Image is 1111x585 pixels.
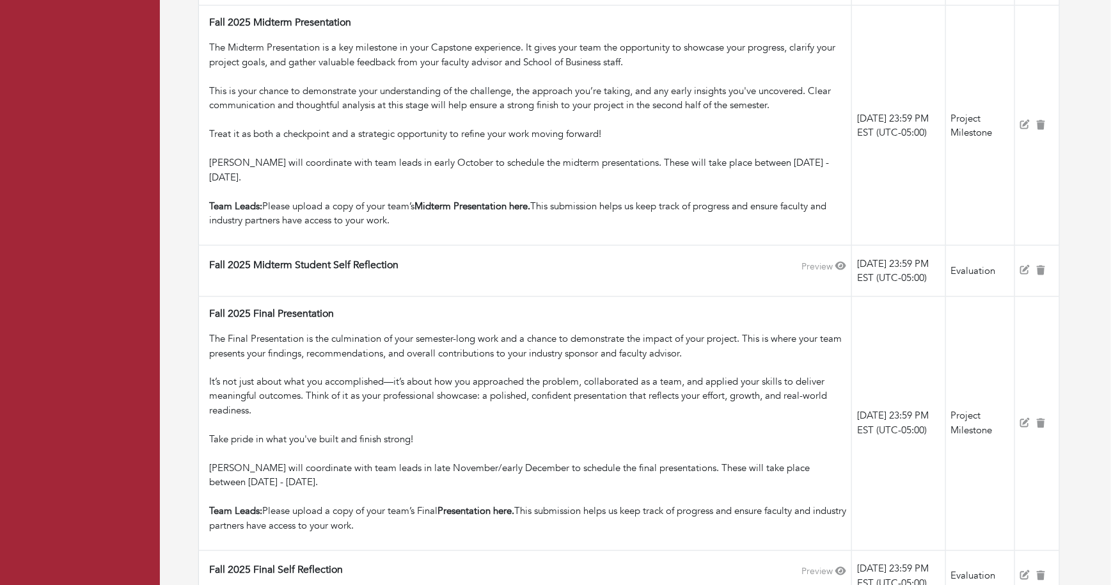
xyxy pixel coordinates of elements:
td: [DATE] 23:59 PM EST (UTC-05:00) [852,296,945,550]
div: Please upload a copy of your team’s This submission helps us keep track of progress and ensure fa... [209,199,846,228]
div: The Final Presentation is the culmination of your semester-long work and a chance to demonstrate ... [209,332,846,375]
strong: Presentation here. [437,505,514,518]
div: This is your chance to demonstrate your understanding of the challenge, the approach you’re takin... [209,84,846,127]
td: [DATE] 23:59 PM EST (UTC-05:00) [852,245,945,296]
a: Preview [801,260,846,273]
strong: Team Leads: [209,200,262,212]
td: [DATE] 23:59 PM EST (UTC-05:00) [852,6,945,246]
a: Preview [801,566,846,578]
h4: Fall 2025 Final Presentation [209,308,334,320]
strong: Team Leads: [209,505,262,518]
div: Please upload a copy of your team’s Final This submission helps us keep track of progress and ens... [209,504,846,533]
strong: Midterm Presentation here. [414,200,530,212]
div: Take pride in what you've built and finish strong! [PERSON_NAME] will coordinate with team leads ... [209,433,846,505]
h4: Fall 2025 Midterm Student Self Reflection [209,259,398,271]
h4: Fall 2025 Midterm Presentation [209,17,351,29]
td: Project Milestone [945,6,1014,246]
div: Treat it as both a checkpoint and a strategic opportunity to refine your work moving forward! [PE... [209,127,846,199]
td: Evaluation [945,245,1014,296]
td: Project Milestone [945,296,1014,550]
div: It’s not just about what you accomplished—it’s about how you approached the problem, collaborated... [209,375,846,433]
h4: Fall 2025 Final Self Reflection [209,565,343,577]
div: The Midterm Presentation is a key milestone in your Capstone experience. It gives your team the o... [209,40,846,84]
